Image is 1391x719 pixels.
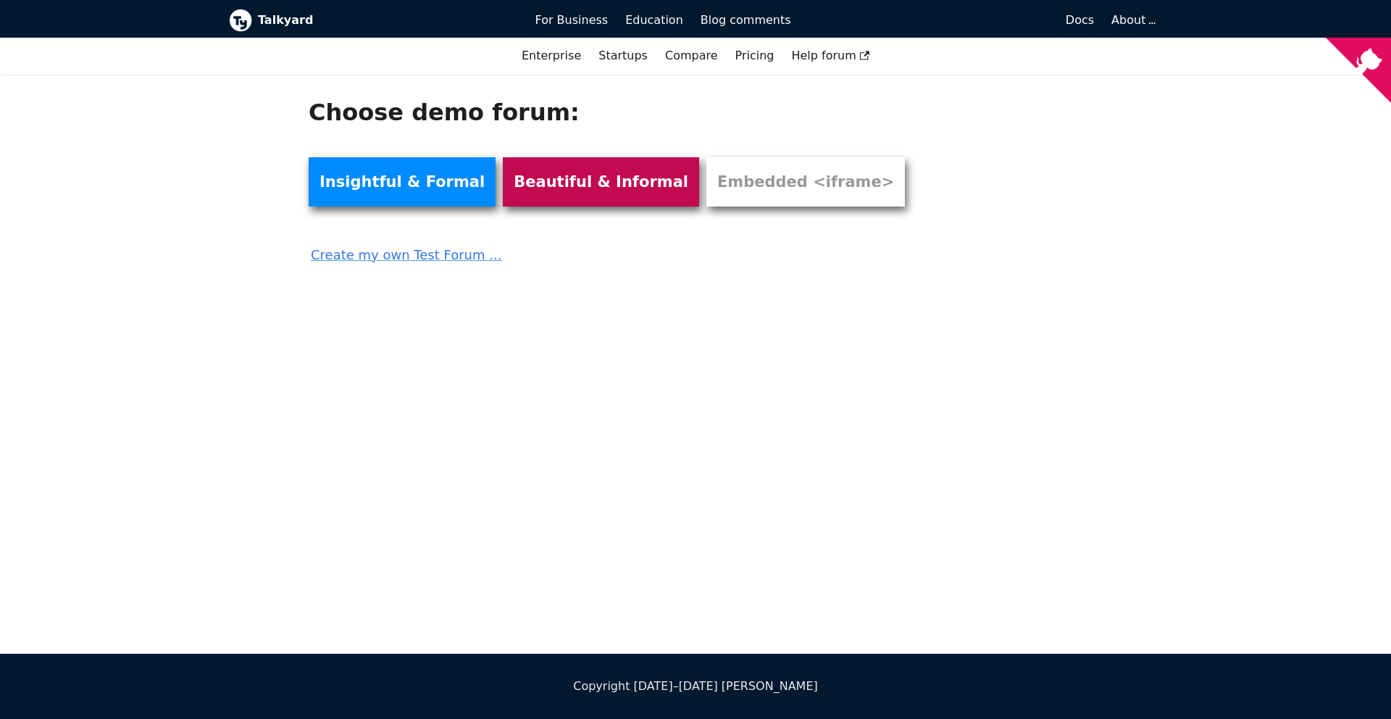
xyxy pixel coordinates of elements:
[309,157,496,207] a: Insightful & Formal
[692,8,800,33] a: Blog comments
[590,43,656,68] a: Startups
[791,49,869,62] span: Help forum
[258,11,515,30] b: Talkyard
[701,13,791,27] span: Blog comments
[782,43,878,68] a: Help forum
[665,49,718,62] a: Compare
[527,8,617,33] a: For Business
[229,9,515,32] a: Talkyard logoTalkyard
[535,13,609,27] span: For Business
[229,677,1162,696] div: Copyright [DATE]–[DATE] [PERSON_NAME]
[706,157,905,207] a: Embedded <iframe>
[625,13,683,27] span: Education
[727,43,783,68] a: Pricing
[800,8,1103,33] a: Docs
[1066,13,1094,27] span: Docs
[513,43,590,68] a: Enterprise
[617,8,692,33] a: Education
[1111,13,1153,27] a: About
[309,234,923,266] a: Create my own Test Forum ...
[503,157,699,207] a: Beautiful & Informal
[229,9,252,32] img: Talkyard logo
[309,98,923,127] h1: Choose demo forum:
